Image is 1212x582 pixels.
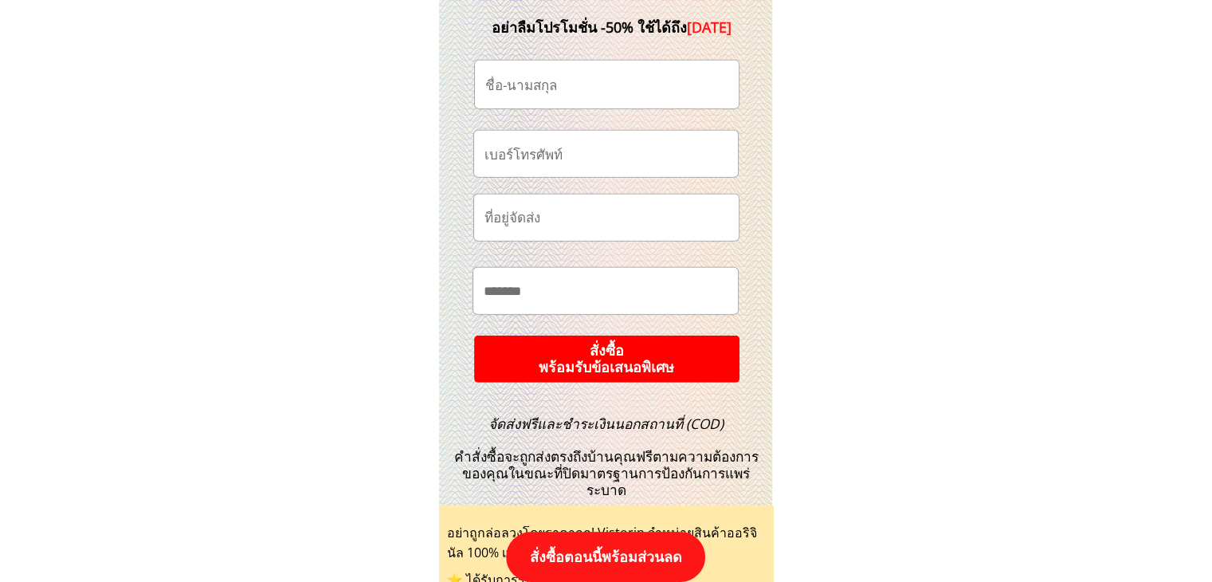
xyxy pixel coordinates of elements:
input: ชื่อ-นามสกุล [481,61,732,108]
span: [DATE] [687,18,732,37]
p: สั่งซื้อ พร้อมรับข้อเสนอพิเศษ [473,335,739,382]
input: เบอร์โทรศัพท์ [480,131,732,176]
div: อย่าลืมโปรโมชั่น -50% ใช้ได้ถึง [468,16,756,39]
div: อย่าถูกล่อลวงโดยราคาถูก! Vistorin จำหน่ายสินค้าออริจินัล 100% เท่านั้น [447,523,766,564]
h3: คำสั่งซื้อจะถูกส่งตรงถึงบ้านคุณฟรีตามความต้องการของคุณในขณะที่ปิดมาตรฐานการป้องกันการแพร่ระบาด [445,416,768,499]
span: จัดส่งฟรีและชำระเงินนอกสถานที่ (COD) [488,415,724,433]
p: สั่งซื้อตอนนี้พร้อมส่วนลด [506,532,705,582]
input: ที่อยู่จัดส่ง [480,195,732,241]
